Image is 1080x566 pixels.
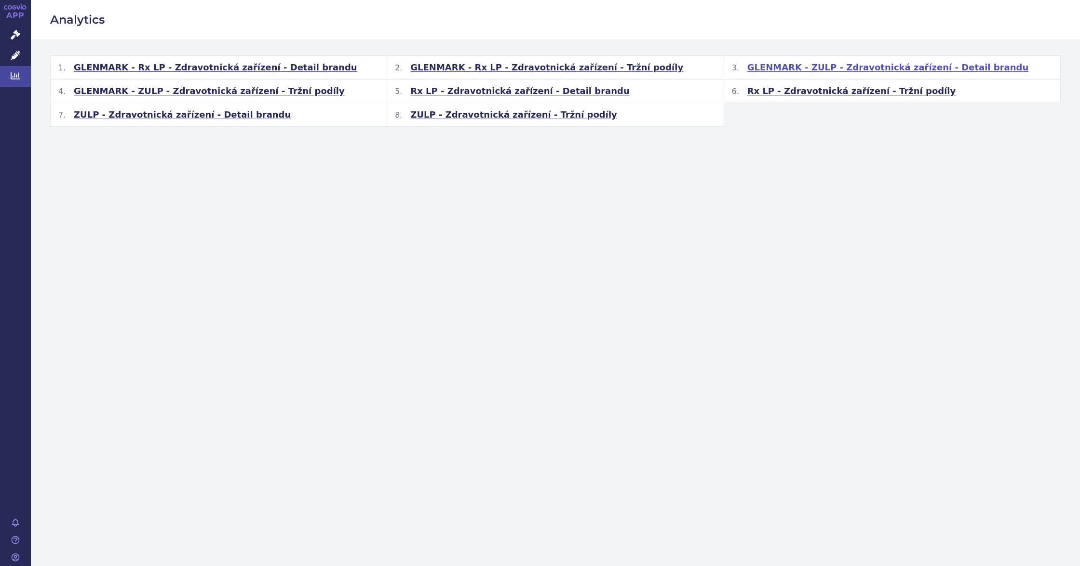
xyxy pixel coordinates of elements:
button: GLENMARK - Rx LP - Zdravotnická zařízení - Tržní podíly [387,56,724,80]
button: GLENMARK - ZULP - Zdravotnická zařízení - Tržní podíly [51,80,387,103]
h2: Analytics [50,12,1061,28]
span: Rx LP - Zdravotnická zařízení - Tržní podíly [747,85,956,97]
span: GLENMARK - Rx LP - Zdravotnická zařízení - Detail brandu [74,62,357,73]
button: GLENMARK - ZULP - Zdravotnická zařízení - Detail brandu [724,56,1061,80]
span: GLENMARK - ZULP - Zdravotnická zařízení - Detail brandu [747,62,1029,73]
span: GLENMARK - ZULP - Zdravotnická zařízení - Tržní podíly [74,85,345,97]
button: Rx LP - Zdravotnická zařízení - Detail brandu [387,80,724,103]
button: ZULP - Zdravotnická zařízení - Tržní podíly [387,103,724,127]
button: GLENMARK - Rx LP - Zdravotnická zařízení - Detail brandu [51,56,387,80]
button: ZULP - Zdravotnická zařízení - Detail brandu [51,103,387,127]
button: Rx LP - Zdravotnická zařízení - Tržní podíly [724,80,1061,103]
span: ZULP - Zdravotnická zařízení - Tržní podíly [410,109,617,121]
span: Rx LP - Zdravotnická zařízení - Detail brandu [410,85,629,97]
span: GLENMARK - Rx LP - Zdravotnická zařízení - Tržní podíly [410,62,683,73]
span: ZULP - Zdravotnická zařízení - Detail brandu [74,109,291,121]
